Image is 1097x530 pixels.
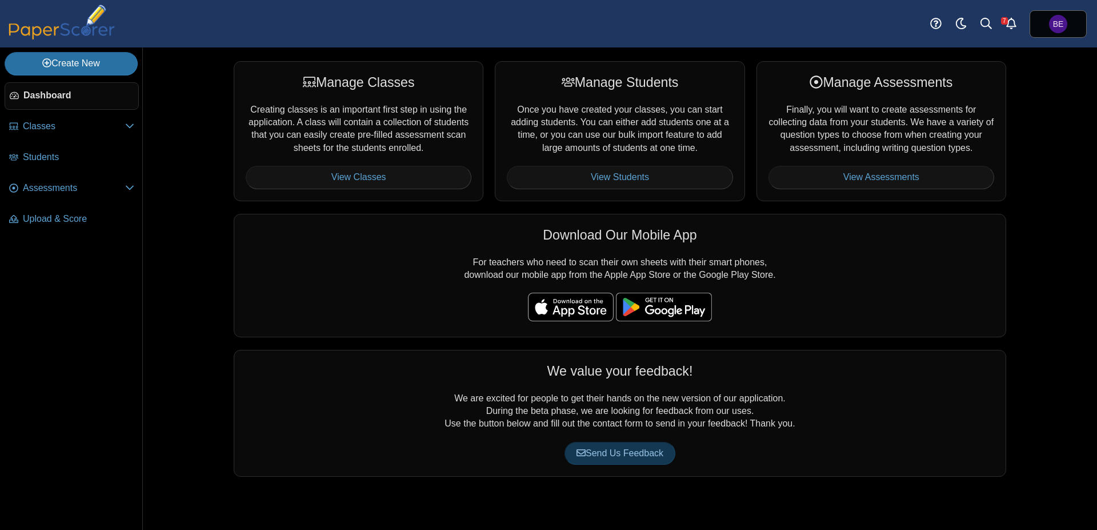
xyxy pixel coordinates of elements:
[1030,10,1087,38] a: Ben England
[23,213,134,225] span: Upload & Score
[1053,20,1064,28] span: Ben England
[5,31,119,41] a: PaperScorer
[5,5,119,39] img: PaperScorer
[999,11,1024,37] a: Alerts
[5,113,139,141] a: Classes
[768,166,994,189] a: View Assessments
[616,293,712,321] img: google-play-badge.png
[528,293,614,321] img: apple-store-badge.svg
[564,442,675,465] a: Send Us Feedback
[23,89,134,102] span: Dashboard
[234,214,1006,337] div: For teachers who need to scan their own sheets with their smart phones, download our mobile app f...
[23,120,125,133] span: Classes
[507,73,732,91] div: Manage Students
[768,73,994,91] div: Manage Assessments
[1049,15,1067,33] span: Ben England
[246,73,471,91] div: Manage Classes
[495,61,744,201] div: Once you have created your classes, you can start adding students. You can either add students on...
[246,226,994,244] div: Download Our Mobile App
[5,175,139,202] a: Assessments
[576,448,663,458] span: Send Us Feedback
[5,52,138,75] a: Create New
[246,166,471,189] a: View Classes
[5,144,139,172] a: Students
[756,61,1006,201] div: Finally, you will want to create assessments for collecting data from your students. We have a va...
[507,166,732,189] a: View Students
[234,350,1006,477] div: We are excited for people to get their hands on the new version of our application. During the be...
[5,206,139,233] a: Upload & Score
[5,82,139,110] a: Dashboard
[23,151,134,164] span: Students
[23,182,125,194] span: Assessments
[246,362,994,380] div: We value your feedback!
[234,61,483,201] div: Creating classes is an important first step in using the application. A class will contain a coll...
